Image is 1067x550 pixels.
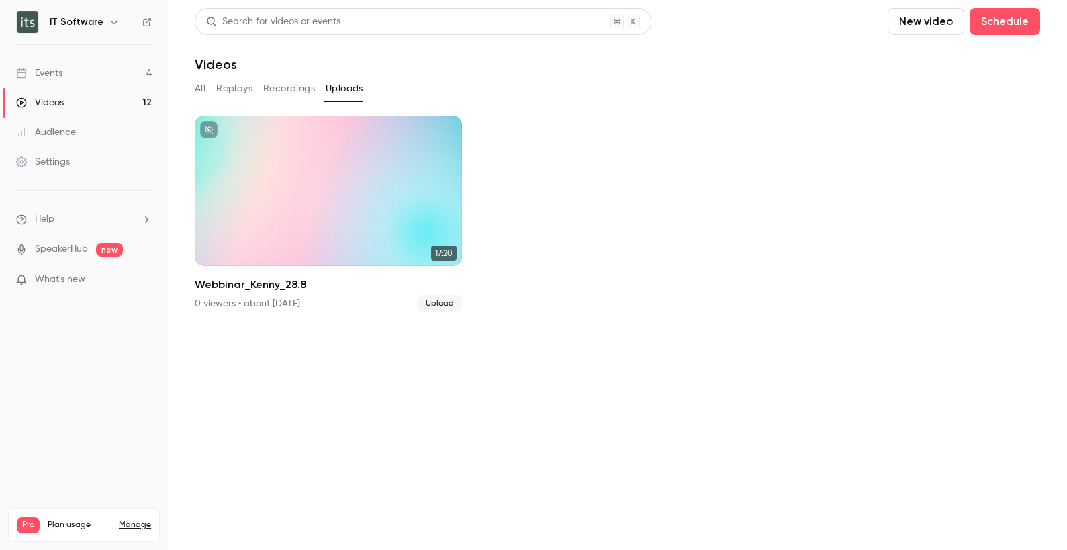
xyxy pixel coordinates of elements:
div: Events [16,66,62,80]
img: IT Software [17,11,38,33]
span: new [96,243,123,257]
span: Pro [17,517,40,533]
button: Replays [216,78,252,99]
ul: Videos [195,116,1040,312]
iframe: Noticeable Trigger [136,274,152,286]
a: Manage [119,520,151,531]
a: SpeakerHub [35,242,88,257]
h1: Videos [195,56,237,73]
button: unpublished [200,121,218,138]
li: Webbinar_Kenny_28.8 [195,116,462,312]
div: Audience [16,126,76,139]
li: help-dropdown-opener [16,212,152,226]
div: Videos [16,96,64,109]
div: 0 viewers • about [DATE] [195,297,300,310]
a: 17:20Webbinar_Kenny_28.80 viewers • about [DATE]Upload [195,116,462,312]
div: Search for videos or events [206,15,340,29]
h6: IT Software [50,15,103,29]
button: New video [888,8,964,35]
span: Upload [418,295,462,312]
span: 17:20 [431,246,457,261]
button: Schedule [970,8,1040,35]
div: Settings [16,155,70,169]
span: Help [35,212,54,226]
section: Videos [195,8,1040,542]
span: Plan usage [48,520,111,531]
button: Uploads [326,78,363,99]
button: Recordings [263,78,315,99]
h2: Webbinar_Kenny_28.8 [195,277,462,293]
button: All [195,78,205,99]
span: What's new [35,273,85,287]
